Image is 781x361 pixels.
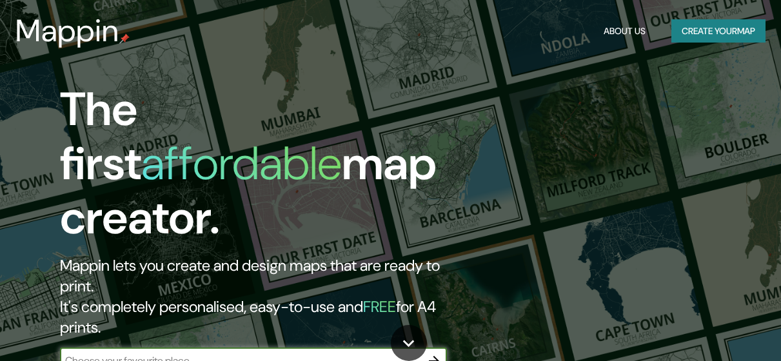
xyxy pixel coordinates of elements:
[60,255,451,338] h2: Mappin lets you create and design maps that are ready to print. It's completely personalised, eas...
[60,83,451,255] h1: The first map creator.
[666,311,767,347] iframe: Help widget launcher
[119,34,130,44] img: mappin-pin
[671,19,766,43] button: Create yourmap
[15,13,119,49] h3: Mappin
[363,297,396,317] h5: FREE
[141,133,342,193] h1: affordable
[598,19,651,43] button: About Us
